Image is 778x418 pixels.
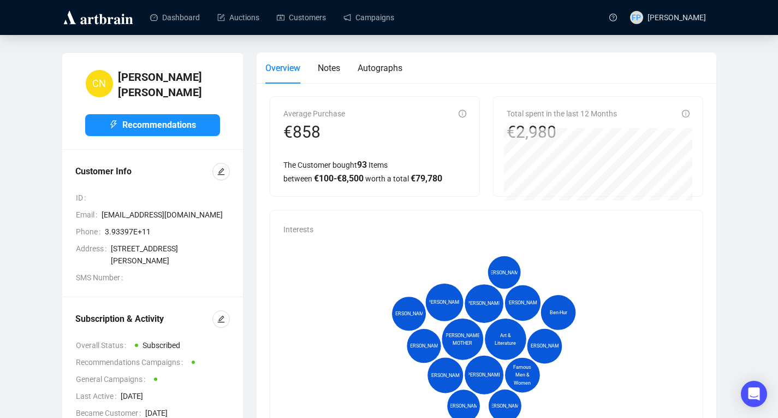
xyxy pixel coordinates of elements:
span: [PERSON_NAME] [445,402,482,410]
span: question-circle [609,14,617,21]
span: Notes [318,63,340,73]
span: thunderbolt [109,120,118,129]
span: [PERSON_NAME] [426,298,462,306]
span: [PERSON_NAME] [390,310,427,317]
span: Phone [76,226,105,238]
span: FP [632,11,641,23]
span: Interests [283,225,313,234]
div: The Customer bought Items between worth a total [283,158,466,185]
span: Autographs [358,63,402,73]
span: [STREET_ADDRESS][PERSON_NAME] [111,243,230,267]
div: €2,980 [507,122,617,143]
span: 93 [357,160,367,170]
div: Subscription & Activity [75,313,212,326]
span: Average Purchase [283,109,345,118]
span: [PERSON_NAME] [466,300,502,308]
span: Total spent in the last 12 Months [507,109,617,118]
span: info-circle [459,110,466,117]
span: Famous Men & Women [508,363,536,386]
span: Art & Literature [489,332,522,347]
span: Overall Status [76,339,130,351]
span: ID [76,192,90,204]
span: Recommendations [122,118,196,132]
span: Ben-Hur [549,309,567,316]
div: €858 [283,122,345,143]
span: Last Active [76,390,121,402]
div: Open Intercom Messenger [741,381,767,407]
a: Customers [277,3,326,32]
h4: [PERSON_NAME] [PERSON_NAME] [118,69,220,100]
span: 3.93397E+11 [105,226,230,238]
span: [PERSON_NAME] [486,269,522,276]
span: € 79,780 [411,173,442,184]
span: [PERSON_NAME] MOTHER [444,332,480,347]
span: [PERSON_NAME] [466,371,502,379]
span: General Campaigns [76,373,150,385]
div: Customer Info [75,165,212,178]
span: [PERSON_NAME] [486,402,523,410]
span: [PERSON_NAME] [427,372,464,379]
span: [EMAIL_ADDRESS][DOMAIN_NAME] [102,209,230,221]
img: logo [62,9,135,26]
span: [PERSON_NAME] [504,299,541,307]
span: edit [217,168,225,175]
span: [PERSON_NAME] [406,342,442,350]
a: Dashboard [150,3,200,32]
a: Campaigns [343,3,394,32]
span: Address [76,243,111,267]
span: Overview [265,63,300,73]
span: [PERSON_NAME] [526,343,562,350]
button: Recommendations [85,114,220,136]
a: Auctions [217,3,259,32]
span: info-circle [682,110,690,117]
span: edit [217,315,225,323]
span: Recommendations Campaigns [76,356,187,368]
span: CN [92,76,106,91]
span: [PERSON_NAME] [648,13,706,22]
span: [DATE] [121,390,230,402]
span: Subscribed [142,341,180,350]
span: € 100 - € 8,500 [314,173,364,184]
span: Email [76,209,102,221]
span: SMS Number [76,272,127,284]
